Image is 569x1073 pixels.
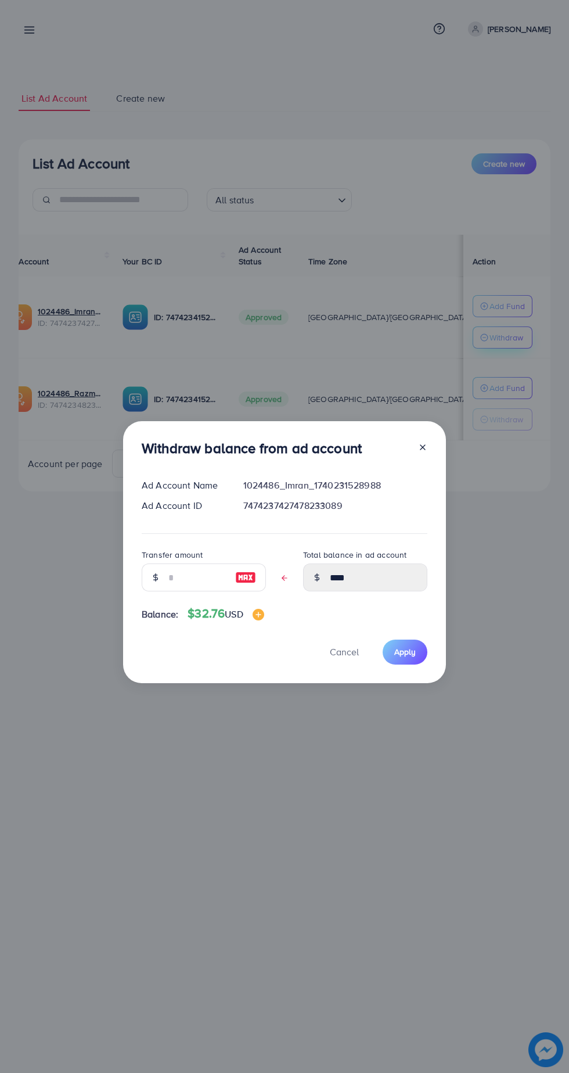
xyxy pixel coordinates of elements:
span: Apply [394,646,416,658]
label: Transfer amount [142,549,203,561]
button: Cancel [315,640,373,665]
label: Total balance in ad account [303,549,406,561]
span: Cancel [330,645,359,658]
span: Balance: [142,608,178,621]
h4: $32.76 [188,607,264,621]
div: Ad Account ID [132,499,234,512]
h3: Withdraw balance from ad account [142,440,362,457]
div: Ad Account Name [132,479,234,492]
img: image [235,570,256,584]
div: 7474237427478233089 [234,499,437,512]
span: USD [225,608,243,620]
img: image [253,609,264,620]
div: 1024486_Imran_1740231528988 [234,479,437,492]
button: Apply [383,640,427,665]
